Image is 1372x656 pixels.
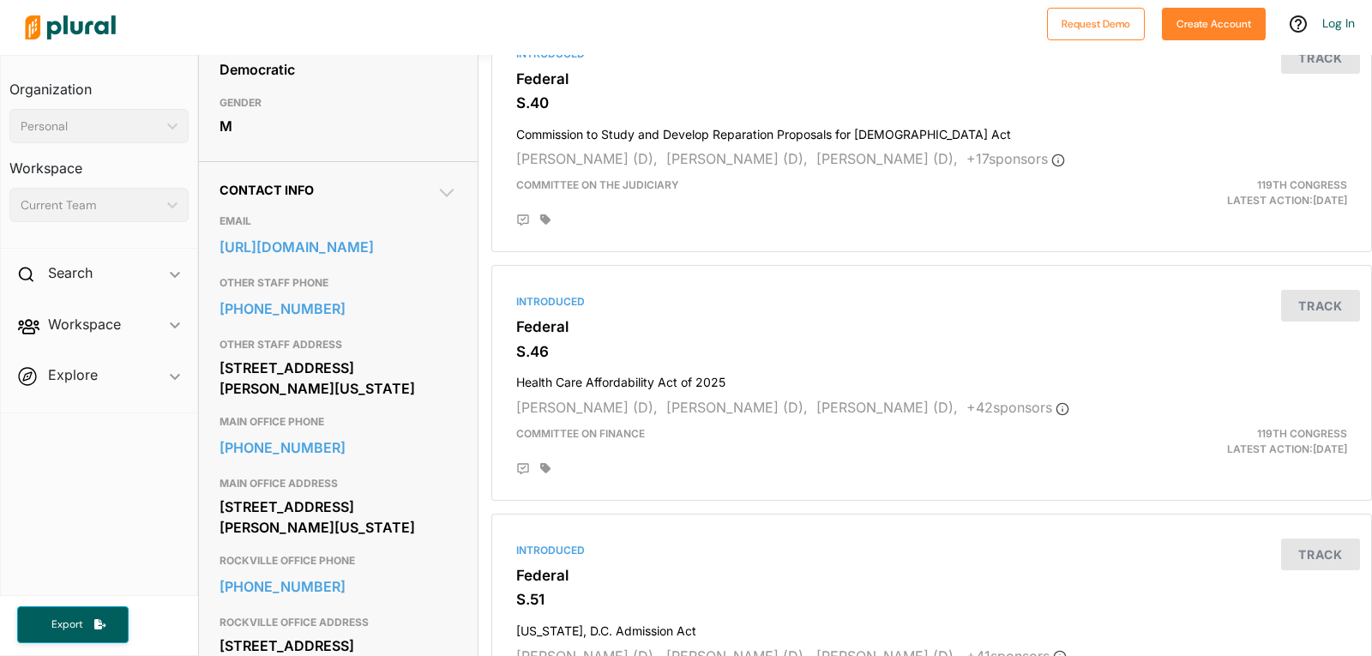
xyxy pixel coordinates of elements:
span: [PERSON_NAME] (D), [516,399,658,416]
a: [PHONE_NUMBER] [220,296,457,322]
div: Personal [21,117,160,135]
div: Latest Action: [DATE] [1074,178,1360,208]
a: Create Account [1162,14,1266,32]
h3: MAIN OFFICE ADDRESS [220,473,457,494]
div: Add tags [540,214,551,226]
span: Committee on Finance [516,427,645,440]
div: Current Team [21,196,160,214]
h3: S.40 [516,94,1347,111]
span: + 42 sponsor s [966,399,1069,416]
span: Export [39,617,94,632]
div: Add Position Statement [516,214,530,227]
div: [STREET_ADDRESS][PERSON_NAME][US_STATE] [220,494,457,540]
h3: MAIN OFFICE PHONE [220,412,457,432]
div: Introduced [516,294,1347,310]
h4: Commission to Study and Develop Reparation Proposals for [DEMOGRAPHIC_DATA] Act [516,119,1347,142]
h3: ROCKVILLE OFFICE PHONE [220,551,457,571]
button: Export [17,606,129,643]
button: Track [1281,539,1360,570]
h3: Federal [516,567,1347,584]
div: Democratic [220,57,457,82]
a: [PHONE_NUMBER] [220,435,457,460]
h4: Health Care Affordability Act of 2025 [516,367,1347,390]
h3: Federal [516,318,1347,335]
h2: Search [48,263,93,282]
h3: OTHER STAFF ADDRESS [220,334,457,355]
span: [PERSON_NAME] (D), [516,150,658,167]
button: Track [1281,42,1360,74]
button: Request Demo [1047,8,1145,40]
h3: GENDER [220,93,457,113]
h3: S.46 [516,343,1347,360]
span: + 17 sponsor s [966,150,1065,167]
h3: Federal [516,70,1347,87]
h3: ROCKVILLE OFFICE ADDRESS [220,612,457,633]
button: Create Account [1162,8,1266,40]
h3: S.51 [516,591,1347,608]
a: Request Demo [1047,14,1145,32]
h3: EMAIL [220,211,457,232]
div: Add tags [540,462,551,474]
h3: OTHER STAFF PHONE [220,273,457,293]
div: Add Position Statement [516,462,530,476]
span: [PERSON_NAME] (D), [666,399,808,416]
span: Committee on the Judiciary [516,178,679,191]
div: [STREET_ADDRESS][PERSON_NAME][US_STATE] [220,355,457,401]
span: 119th Congress [1257,178,1347,191]
h3: Workspace [9,143,189,181]
div: Latest Action: [DATE] [1074,426,1360,457]
a: [PHONE_NUMBER] [220,574,457,599]
span: Contact Info [220,183,314,197]
h4: [US_STATE], D.C. Admission Act [516,616,1347,639]
span: [PERSON_NAME] (D), [666,150,808,167]
a: Log In [1322,15,1355,31]
div: M [220,113,457,139]
span: [PERSON_NAME] (D), [816,399,958,416]
button: Track [1281,290,1360,322]
span: [PERSON_NAME] (D), [816,150,958,167]
span: 119th Congress [1257,427,1347,440]
h3: Organization [9,64,189,102]
div: Introduced [516,543,1347,558]
a: [URL][DOMAIN_NAME] [220,234,457,260]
